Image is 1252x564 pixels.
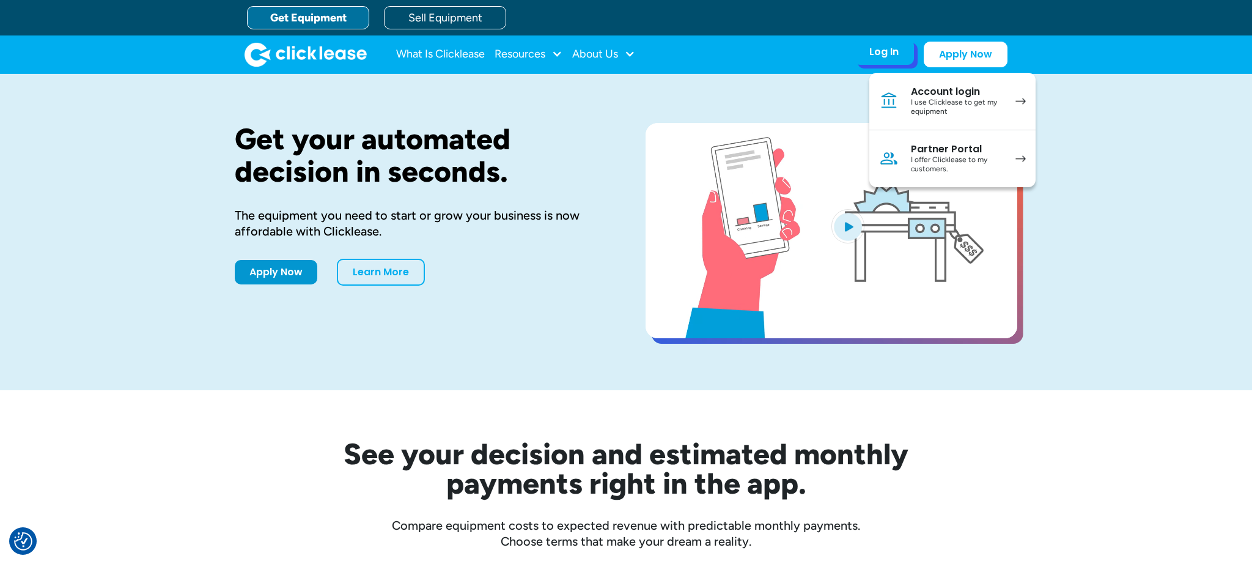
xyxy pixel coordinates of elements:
[869,130,1036,187] a: Partner PortalI offer Clicklease to my customers.
[235,123,606,188] h1: Get your automated decision in seconds.
[337,259,425,286] a: Learn More
[14,532,32,551] button: Consent Preferences
[572,42,635,67] div: About Us
[869,46,899,58] div: Log In
[911,86,1003,98] div: Account login
[14,532,32,551] img: Revisit consent button
[646,123,1017,338] a: open lightbox
[235,518,1017,549] div: Compare equipment costs to expected revenue with predictable monthly payments. Choose terms that ...
[247,6,369,29] a: Get Equipment
[879,149,899,168] img: Person icon
[911,155,1003,174] div: I offer Clicklease to my customers.
[869,73,1036,130] a: Account loginI use Clicklease to get my equipment
[284,439,968,498] h2: See your decision and estimated monthly payments right in the app.
[911,98,1003,117] div: I use Clicklease to get my equipment
[879,91,899,111] img: Bank icon
[235,207,606,239] div: The equipment you need to start or grow your business is now affordable with Clicklease.
[245,42,367,67] img: Clicklease logo
[1015,155,1026,162] img: arrow
[384,6,506,29] a: Sell Equipment
[911,143,1003,155] div: Partner Portal
[924,42,1007,67] a: Apply Now
[396,42,485,67] a: What Is Clicklease
[495,42,562,67] div: Resources
[869,73,1036,187] nav: Log In
[235,260,317,284] a: Apply Now
[1015,98,1026,105] img: arrow
[831,209,864,243] img: Blue play button logo on a light blue circular background
[245,42,367,67] a: home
